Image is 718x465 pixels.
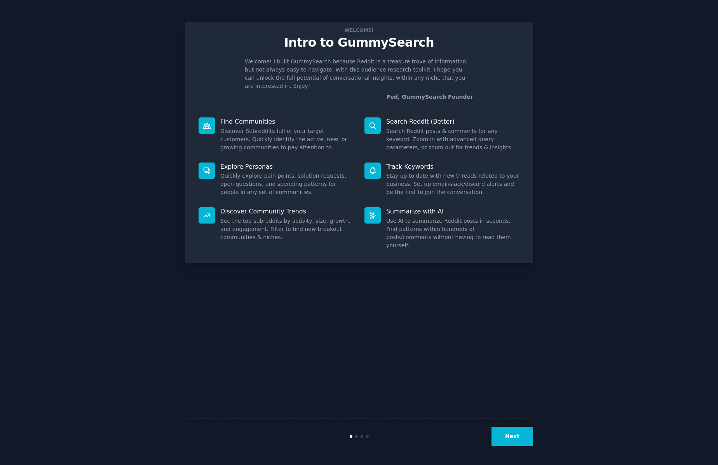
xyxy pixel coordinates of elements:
p: Summarize with AI [386,207,519,215]
dd: See the top subreddits by activity, size, growth, and engagement. Filter to find new breakout com... [220,217,354,241]
p: Explore Personas [220,163,354,171]
a: Fed, GummySearch Founder [387,94,473,100]
p: Search Reddit (Better) [386,117,519,126]
p: Track Keywords [386,163,519,171]
dd: Stay up to date with new threads related to your business. Set up email/slack/discord alerts and ... [386,172,519,196]
dd: Discover Subreddits full of your target customers. Quickly identify the active, new, or growing c... [220,127,354,152]
dd: Quickly explore pain points, solution requests, open questions, and spending patterns for people ... [220,172,354,196]
button: Next [491,427,533,446]
dd: Search Reddit posts & comments for any keyword. Zoom in with advanced query parameters, or zoom o... [386,127,519,152]
dd: Use AI to summarize Reddit posts in seconds. Find patterns within hundreds of posts/comments with... [386,217,519,250]
p: Welcome! I built GummySearch because Reddit is a treasure trove of information, but not always ea... [245,58,473,90]
p: Find Communities [220,117,354,126]
p: Intro to GummySearch [193,36,525,49]
p: Discover Community Trends [220,207,354,215]
span: Welcome! [343,26,375,34]
div: - [385,93,473,101]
